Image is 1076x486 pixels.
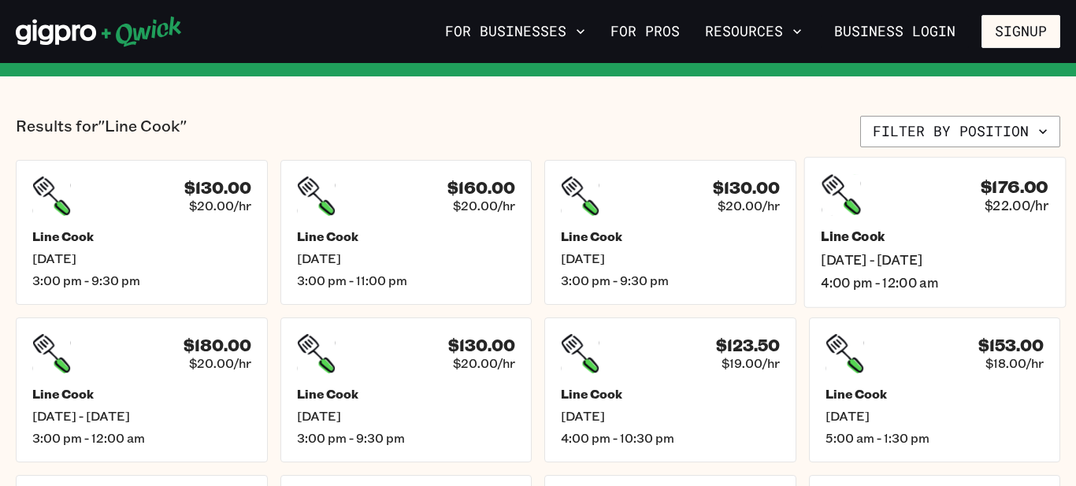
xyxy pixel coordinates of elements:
span: 3:00 pm - 9:30 pm [561,273,780,288]
button: Filter by position [860,116,1060,147]
a: $153.00$18.00/hrLine Cook[DATE]5:00 am - 1:30 pm [809,317,1061,462]
h4: $130.00 [184,178,251,198]
span: 4:00 pm - 10:30 pm [561,430,780,446]
span: $20.00/hr [718,198,780,213]
h5: Line Cook [826,386,1044,402]
span: 3:00 pm - 11:00 pm [297,273,516,288]
span: [DATE] - [DATE] [821,251,1048,268]
button: Signup [981,15,1060,48]
span: [DATE] [297,250,516,266]
a: Business Login [821,15,969,48]
h4: $180.00 [184,336,251,355]
h5: Line Cook [297,228,516,244]
h5: Line Cook [32,228,251,244]
h4: $130.00 [448,336,515,355]
span: $20.00/hr [189,198,251,213]
span: 3:00 pm - 9:30 pm [297,430,516,446]
h5: Line Cook [561,228,780,244]
h5: Line Cook [32,386,251,402]
span: [DATE] - [DATE] [32,408,251,424]
span: $20.00/hr [453,198,515,213]
span: [DATE] [561,250,780,266]
span: $19.00/hr [722,355,780,371]
a: $130.00$20.00/hrLine Cook[DATE]3:00 pm - 9:30 pm [280,317,532,462]
a: $130.00$20.00/hrLine Cook[DATE]3:00 pm - 9:30 pm [16,160,268,305]
span: 5:00 am - 1:30 pm [826,430,1044,446]
h5: Line Cook [821,228,1048,245]
a: $160.00$20.00/hrLine Cook[DATE]3:00 pm - 11:00 pm [280,160,532,305]
span: $20.00/hr [189,355,251,371]
span: [DATE] [32,250,251,266]
button: For Businesses [439,18,592,45]
span: 3:00 pm - 12:00 am [32,430,251,446]
a: $130.00$20.00/hrLine Cook[DATE]3:00 pm - 9:30 pm [544,160,796,305]
h4: $176.00 [980,176,1048,197]
h4: $160.00 [447,178,515,198]
h5: Line Cook [561,386,780,402]
h4: $153.00 [978,336,1044,355]
h5: Line Cook [297,386,516,402]
a: For Pros [604,18,686,45]
a: $180.00$20.00/hrLine Cook[DATE] - [DATE]3:00 pm - 12:00 am [16,317,268,462]
span: 4:00 pm - 12:00 am [821,274,1048,291]
h4: $130.00 [713,178,780,198]
p: Results for "Line Cook" [16,116,187,147]
a: $176.00$22.00/hrLine Cook[DATE] - [DATE]4:00 pm - 12:00 am [803,157,1065,307]
h4: $123.50 [716,336,780,355]
button: Resources [699,18,808,45]
span: $20.00/hr [453,355,515,371]
span: $18.00/hr [985,355,1044,371]
span: $22.00/hr [984,197,1048,213]
span: [DATE] [297,408,516,424]
a: $123.50$19.00/hrLine Cook[DATE]4:00 pm - 10:30 pm [544,317,796,462]
span: 3:00 pm - 9:30 pm [32,273,251,288]
span: [DATE] [826,408,1044,424]
span: [DATE] [561,408,780,424]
